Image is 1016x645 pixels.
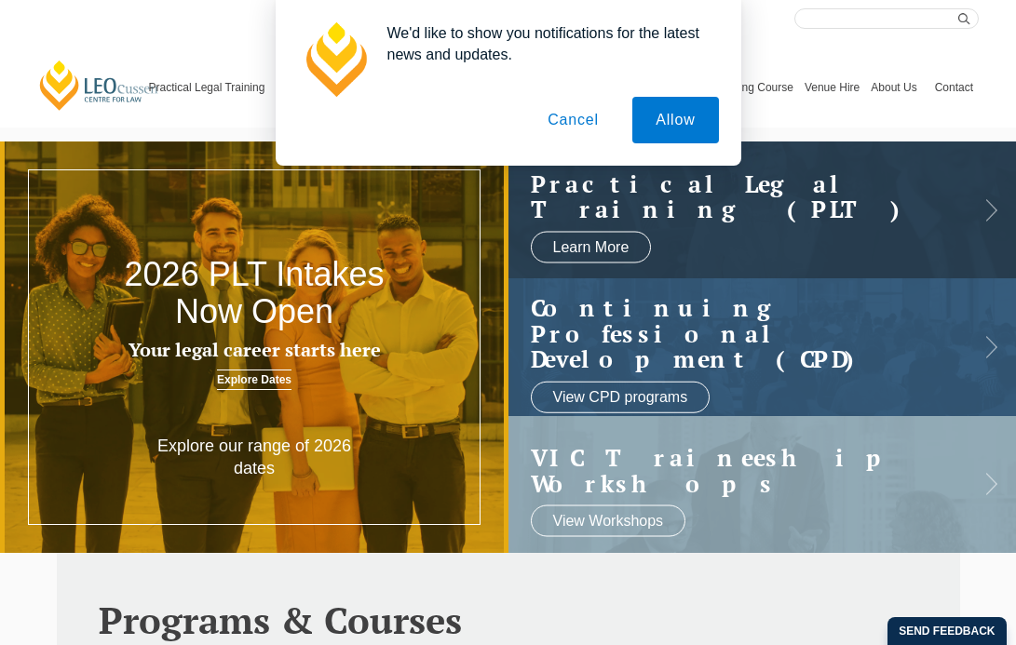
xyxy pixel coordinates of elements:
[531,505,686,537] a: View Workshops
[217,370,291,390] a: Explore Dates
[531,170,965,222] a: Practical LegalTraining (PLT)
[153,436,356,479] p: Explore our range of 2026 dates
[531,231,652,262] a: Learn More
[632,97,718,143] button: Allow
[531,295,965,372] a: Continuing ProfessionalDevelopment (CPD)
[102,340,407,360] h3: Your legal career starts here
[298,22,373,97] img: notification icon
[531,295,965,372] h2: Continuing Professional Development (CPD)
[99,599,918,640] h2: Programs & Courses
[531,445,965,496] a: VIC Traineeship Workshops
[102,256,407,329] h2: 2026 PLT Intakes Now Open
[524,97,622,143] button: Cancel
[531,381,711,412] a: View CPD programs
[531,170,965,222] h2: Practical Legal Training (PLT)
[373,22,719,65] div: We'd like to show you notifications for the latest news and updates.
